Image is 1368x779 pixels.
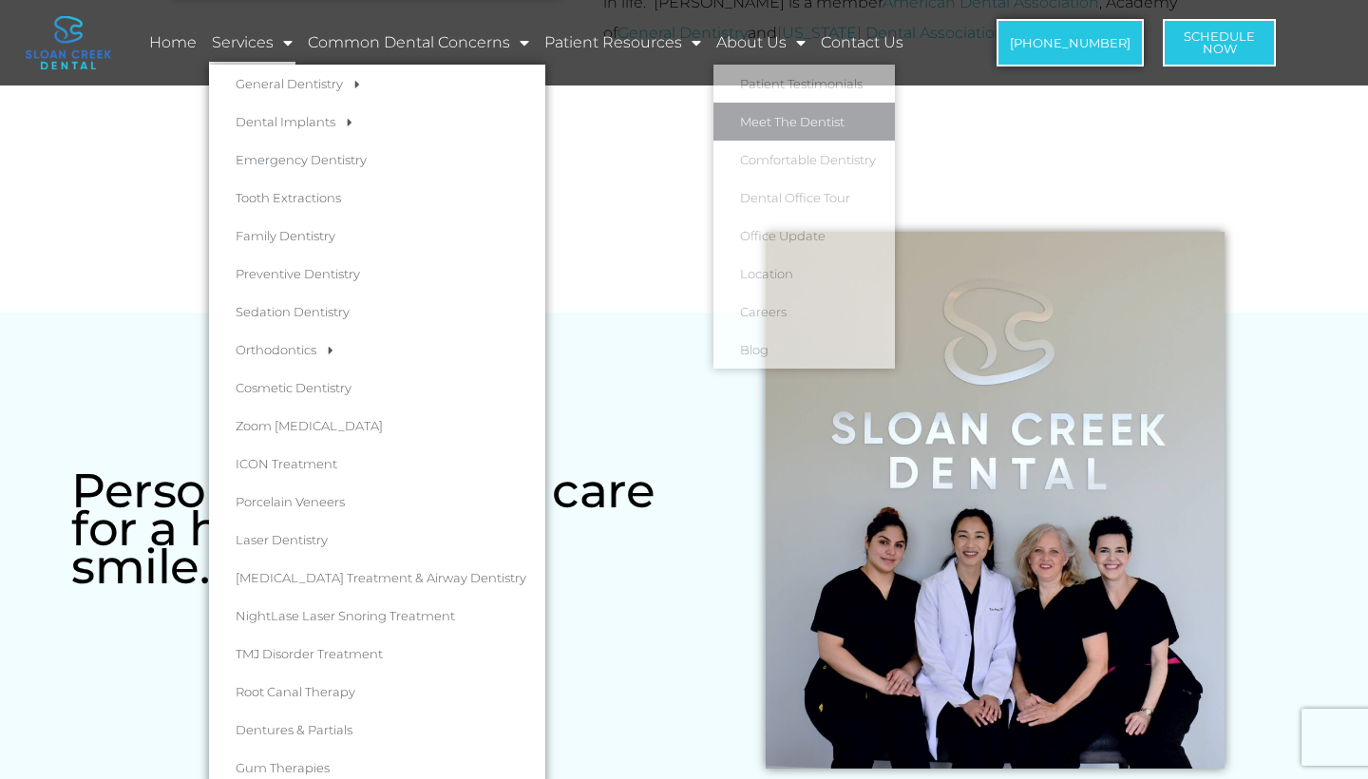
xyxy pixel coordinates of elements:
[209,179,545,217] a: Tooth Extractions
[146,21,199,65] a: Home
[1184,30,1255,55] span: Schedule Now
[209,597,545,635] a: NightLase Laser Snoring Treatment
[713,331,895,369] a: Blog
[209,407,545,445] a: Zoom [MEDICAL_DATA]
[209,331,545,369] a: Orthodontics
[1010,37,1130,49] span: [PHONE_NUMBER]
[209,483,545,521] a: Porcelain Veneers
[713,141,895,179] a: Comfortable Dentistry
[713,217,895,255] a: Office Update
[209,21,295,65] a: Services
[209,635,545,673] a: TMJ Disorder Treatment
[766,232,1225,769] img: Meet The Sloan Creek Dental Team
[713,103,895,141] a: Meet The Dentist
[713,255,895,293] a: Location
[209,445,545,483] a: ICON Treatment
[209,559,545,597] a: [MEDICAL_DATA] Treatment & Airway Dentistry
[209,103,545,141] a: Dental Implants
[209,673,545,711] a: Root Canal Therapy
[209,65,545,103] a: General Dentistry
[541,21,704,65] a: Patient Resources
[71,472,674,586] p: Personalized dental care for a happy, healthy smile.
[713,293,895,331] a: Careers
[713,179,895,217] a: Dental Office Tour
[305,21,532,65] a: Common Dental Concerns
[713,65,895,103] a: Patient Testimonials
[209,141,545,179] a: Emergency Dentistry
[209,255,545,293] a: Preventive Dentistry
[713,65,895,369] ul: About Us
[209,711,545,749] a: Dentures & Partials
[209,521,545,559] a: Laser Dentistry
[146,21,939,65] nav: Menu
[209,217,545,255] a: Family Dentistry
[26,16,111,69] img: logo
[209,293,545,331] a: Sedation Dentistry
[209,369,545,407] a: Cosmetic Dentistry
[713,21,808,65] a: About Us
[997,19,1144,66] a: [PHONE_NUMBER]
[1163,19,1276,66] a: ScheduleNow
[818,21,906,65] a: Contact Us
